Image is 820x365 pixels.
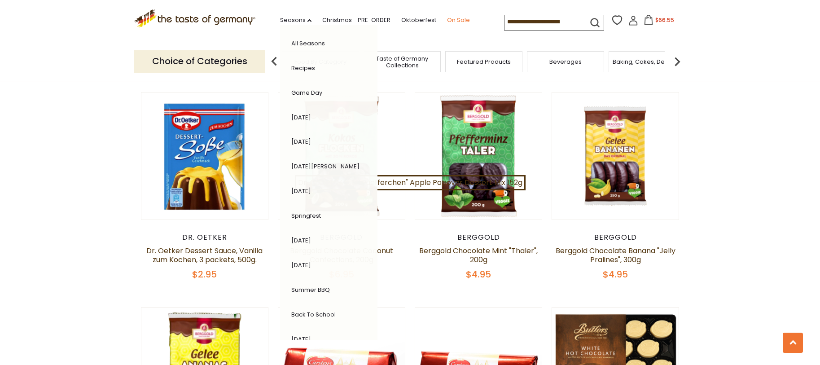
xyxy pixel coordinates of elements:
[466,268,491,281] span: $4.95
[556,246,675,265] a: Berggold Chocolate Banana "Jelly Pralines", 300g
[668,53,686,70] img: next arrow
[291,162,360,171] a: [DATE][PERSON_NAME]
[295,175,526,190] a: Dr. Oetker "Apfel-Puefferchen" Apple Popover Dessert Mix 152g
[603,268,628,281] span: $4.95
[278,92,405,220] img: Berggold Chocolate Coconut Confections, 200g
[291,261,311,269] a: [DATE]
[265,53,283,70] img: previous arrow
[141,233,269,242] div: Dr. Oetker
[447,15,470,25] a: On Sale
[552,92,679,220] img: Berggold Chocolate Banana "Jelly Pralines", 300g
[549,58,582,65] a: Beverages
[280,15,311,25] a: Seasons
[552,233,680,242] div: Berggold
[291,187,311,195] a: [DATE]
[415,233,543,242] div: Berggold
[134,50,265,72] p: Choice of Categories
[141,92,268,220] img: Dr. Oetker Dessert Sauce, Vanilla zum Kochen, 3 packets, 500g.
[613,58,682,65] a: Baking, Cakes, Desserts
[291,137,311,146] a: [DATE]
[322,15,390,25] a: Christmas - PRE-ORDER
[146,246,263,265] a: Dr. Oetker Dessert Sauce, Vanilla zum Kochen, 3 packets, 500g.
[291,211,321,220] a: Springfest
[291,64,315,72] a: Recipes
[640,15,678,28] button: $66.55
[655,16,674,24] span: $66.55
[419,246,538,265] a: Berggold Chocolate Mint "Thaler", 200g
[278,233,406,242] div: Berggold
[291,310,336,319] a: Back to School
[401,15,436,25] a: Oktoberfest
[291,88,322,97] a: Game Day
[291,335,311,343] a: [DATE]
[457,58,511,65] a: Featured Products
[192,268,217,281] span: $2.95
[291,236,311,245] a: [DATE]
[366,55,438,69] a: Taste of Germany Collections
[291,113,311,122] a: [DATE]
[415,92,542,220] img: Berggold Chocolate Mint "Thaler", 200g
[291,286,330,294] a: Summer BBQ
[291,39,325,48] a: All Seasons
